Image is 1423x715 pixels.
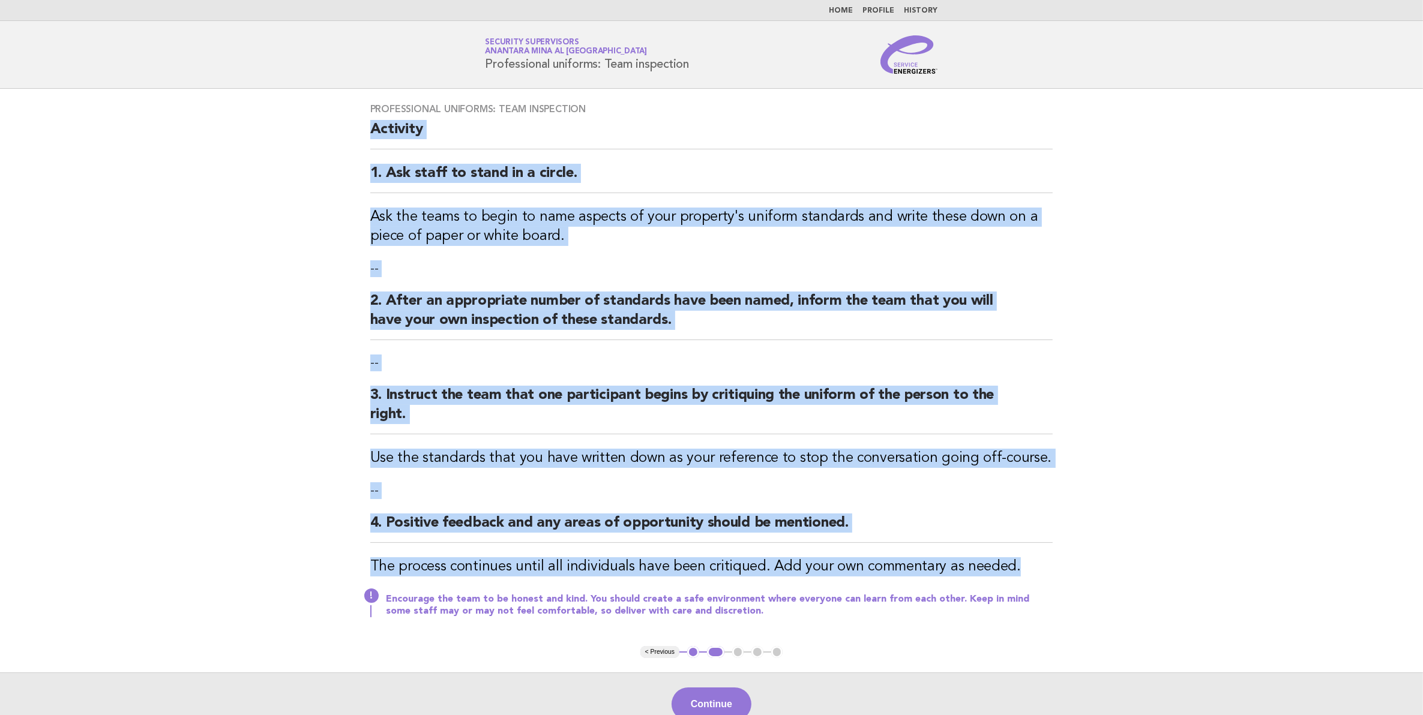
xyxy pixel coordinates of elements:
[863,7,895,14] a: Profile
[370,292,1053,340] h2: 2. After an appropriate number of standards have been named, inform the team that you will have y...
[829,7,853,14] a: Home
[370,386,1053,434] h2: 3. Instruct the team that one participant begins by critiquing the uniform of the person to the r...
[370,260,1053,277] p: --
[486,39,690,70] h1: Professional uniforms: Team inspection
[370,208,1053,246] h3: Ask the teams to begin to name aspects of your property's uniform standards and write these down ...
[370,557,1053,576] h3: The process continues until all individuals have been critiqued. Add your own commentary as needed.
[370,449,1053,468] h3: Use the standards that you have written down as your reference to stop the conversation going off...
[370,103,1053,115] h3: Professional uniforms: Team inspection
[386,593,1053,617] p: Encourage the team to be honest and kind. You should create a safe environment where everyone can...
[707,646,724,658] button: 2
[880,35,938,74] img: Service Energizers
[370,355,1053,371] p: --
[370,120,1053,149] h2: Activity
[370,513,1053,543] h2: 4. Positive feedback and any areas of opportunity should be mentioned.
[370,164,1053,193] h2: 1. Ask staff to stand in a circle.
[640,646,679,658] button: < Previous
[486,38,648,55] a: Security SupervisorsAnantara Mina al [GEOGRAPHIC_DATA]
[687,646,699,658] button: 1
[486,48,648,56] span: Anantara Mina al [GEOGRAPHIC_DATA]
[370,482,1053,499] p: --
[904,7,938,14] a: History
